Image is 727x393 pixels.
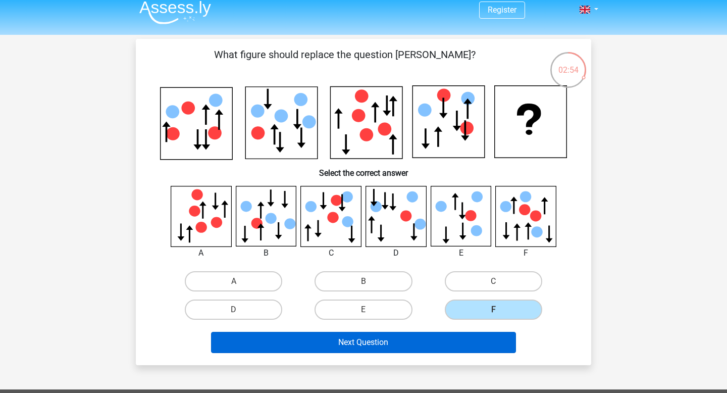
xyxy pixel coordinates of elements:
[445,271,542,291] label: C
[293,247,369,259] div: C
[315,300,412,320] label: E
[163,247,239,259] div: A
[185,271,282,291] label: A
[549,51,587,76] div: 02:54
[315,271,412,291] label: B
[152,160,575,178] h6: Select the correct answer
[211,332,516,353] button: Next Question
[139,1,211,24] img: Assessly
[488,247,564,259] div: F
[488,5,516,15] a: Register
[423,247,499,259] div: E
[228,247,304,259] div: B
[152,47,537,77] p: What figure should replace the question [PERSON_NAME]?
[445,300,542,320] label: F
[358,247,434,259] div: D
[185,300,282,320] label: D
